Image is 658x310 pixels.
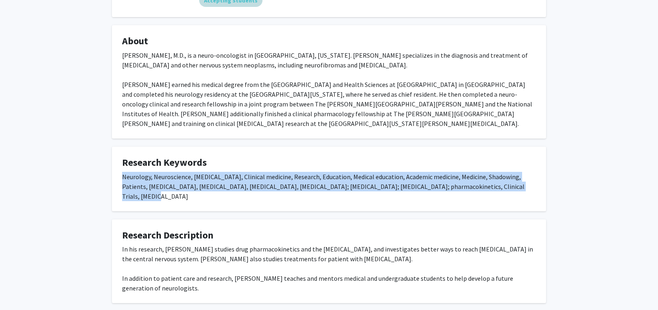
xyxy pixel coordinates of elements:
div: Neurology, Neuroscience, [MEDICAL_DATA], Clinical medicine, Research, Education, Medical educatio... [122,172,536,201]
h4: Research Description [122,230,536,241]
h4: Research Keywords [122,157,536,169]
div: In his research, [PERSON_NAME] studies drug pharmacokinetics and the [MEDICAL_DATA], and investig... [122,244,536,293]
div: [PERSON_NAME], M.D., is a neuro-oncologist in [GEOGRAPHIC_DATA], [US_STATE]. [PERSON_NAME] specia... [122,50,536,128]
h4: About [122,35,536,47]
iframe: Chat [6,273,34,304]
